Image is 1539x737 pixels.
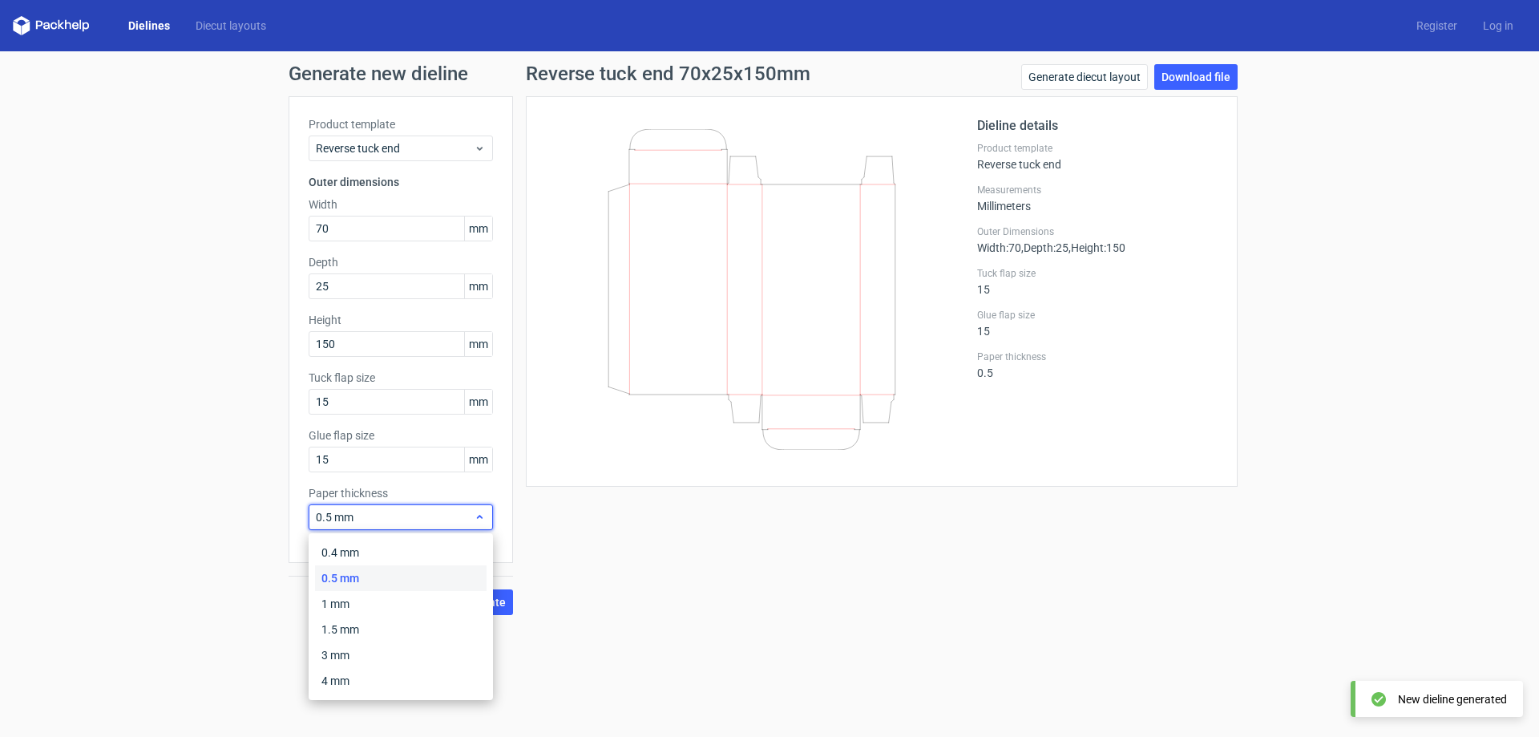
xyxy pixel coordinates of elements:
[309,196,493,213] label: Width
[309,312,493,328] label: Height
[309,116,493,132] label: Product template
[977,350,1218,379] div: 0.5
[977,350,1218,363] label: Paper thickness
[977,309,1218,338] div: 15
[1154,64,1238,90] a: Download file
[977,142,1218,171] div: Reverse tuck end
[977,116,1218,136] h2: Dieline details
[977,241,1021,254] span: Width : 70
[316,509,474,525] span: 0.5 mm
[315,617,487,642] div: 1.5 mm
[1470,18,1526,34] a: Log in
[183,18,279,34] a: Diecut layouts
[464,274,492,298] span: mm
[315,540,487,565] div: 0.4 mm
[315,668,487,694] div: 4 mm
[289,64,1250,83] h1: Generate new dieline
[464,332,492,356] span: mm
[977,267,1218,296] div: 15
[1068,241,1125,254] span: , Height : 150
[315,565,487,591] div: 0.5 mm
[316,140,474,156] span: Reverse tuck end
[464,217,492,241] span: mm
[977,184,1218,196] label: Measurements
[309,254,493,270] label: Depth
[115,18,183,34] a: Dielines
[464,447,492,472] span: mm
[464,390,492,414] span: mm
[977,225,1218,238] label: Outer Dimensions
[1021,241,1068,254] span: , Depth : 25
[1404,18,1470,34] a: Register
[309,485,493,501] label: Paper thickness
[977,267,1218,280] label: Tuck flap size
[315,591,487,617] div: 1 mm
[315,642,487,668] div: 3 mm
[309,370,493,386] label: Tuck flap size
[977,142,1218,155] label: Product template
[526,64,810,83] h1: Reverse tuck end 70x25x150mm
[1021,64,1148,90] a: Generate diecut layout
[977,309,1218,322] label: Glue flap size
[977,184,1218,213] div: Millimeters
[1398,691,1507,707] div: New dieline generated
[309,427,493,443] label: Glue flap size
[309,174,493,190] h3: Outer dimensions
